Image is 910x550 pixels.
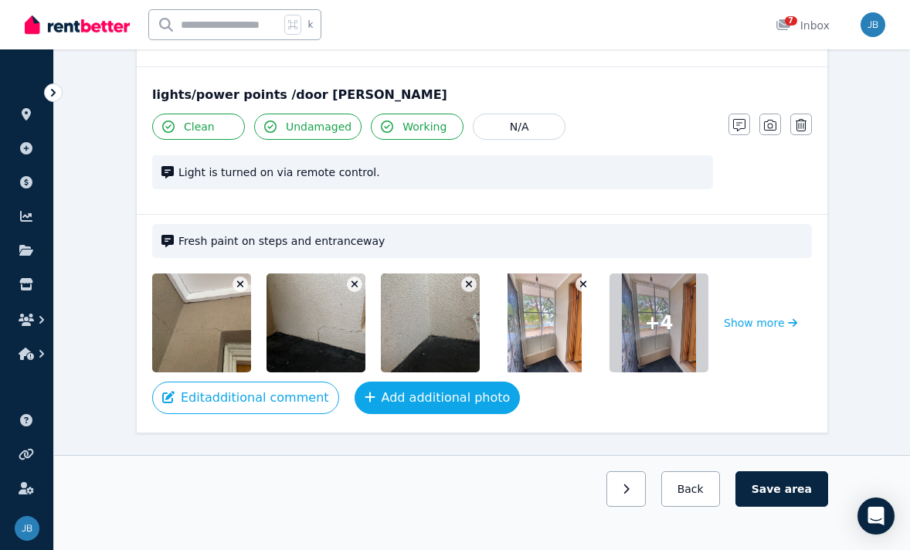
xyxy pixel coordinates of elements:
button: N/A [473,114,565,140]
span: + 4 [645,311,674,335]
img: Jessica Bendall [15,516,39,541]
div: Open Intercom Messenger [857,497,895,535]
button: Back [661,471,720,507]
span: Working [402,119,447,134]
span: Clean [184,119,215,134]
button: Add additional photo [355,382,521,414]
img: 579a51443c14dd785637315e2db6fb2d.jpg [508,273,582,372]
img: Jessica Bendall [861,12,885,37]
button: Show more [724,273,797,372]
img: RentBetter [25,13,130,36]
span: Undamaged [286,119,351,134]
button: Save area [735,471,828,507]
span: Fresh paint on steps and entranceway [178,233,803,249]
button: Clean [152,114,245,140]
div: lights/power points /door [PERSON_NAME] [152,86,812,104]
img: 1f73a769834a1b7e44195b334f98bab4.jpg [267,273,399,372]
button: Working [371,114,463,140]
span: 7 [785,16,797,25]
span: k [307,19,313,31]
div: Inbox [776,18,830,33]
img: a3363f6f0116d0cb7b32814ec85808d8.jpg [152,273,284,372]
span: Light is turned on via remote control. [178,165,704,180]
img: 458e143486746d885323ac9e7de6dd19.jpg [381,273,513,372]
button: Editadditional comment [152,382,339,414]
button: Undamaged [254,114,362,140]
span: area [785,481,812,497]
